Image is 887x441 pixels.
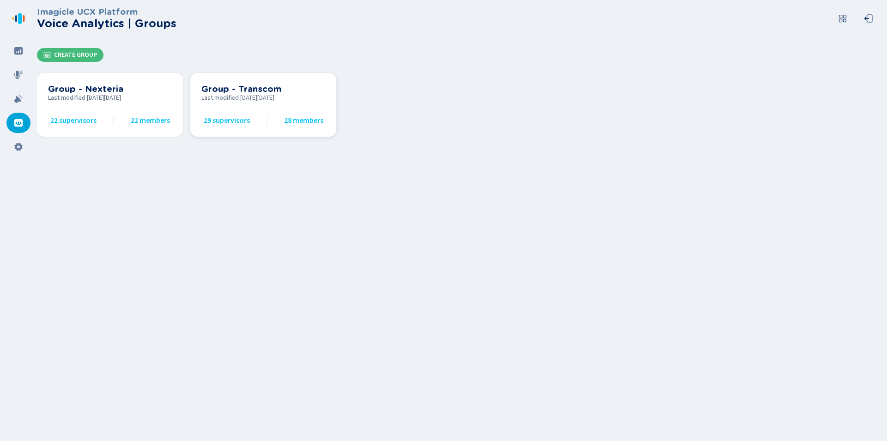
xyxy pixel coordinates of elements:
[37,48,103,62] button: Create Group
[201,94,325,102] span: Last modified [DATE][DATE]
[48,84,172,94] h3: Group - Nexteria
[37,7,176,17] h3: Imagicle UCX Platform
[14,70,23,79] svg: mic-fill
[54,51,97,59] span: Create Group
[6,65,30,85] div: Recordings
[201,84,325,94] h3: Group - Transcom
[14,94,23,103] svg: alarm-filled
[6,137,30,157] div: Settings
[50,116,97,125] span: 22 supervisors
[14,46,23,55] svg: dashboard-filled
[284,116,323,125] span: 28 members
[43,51,51,59] svg: groups
[14,118,23,127] svg: groups-filled
[37,17,176,30] h2: Voice Analytics | Groups
[6,113,30,133] div: Groups
[48,94,172,102] span: Last modified [DATE][DATE]
[6,89,30,109] div: Alarms
[204,116,250,125] span: 29 supervisors
[864,14,873,23] svg: box-arrow-left
[6,41,30,61] div: Dashboard
[131,116,170,125] span: 22 members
